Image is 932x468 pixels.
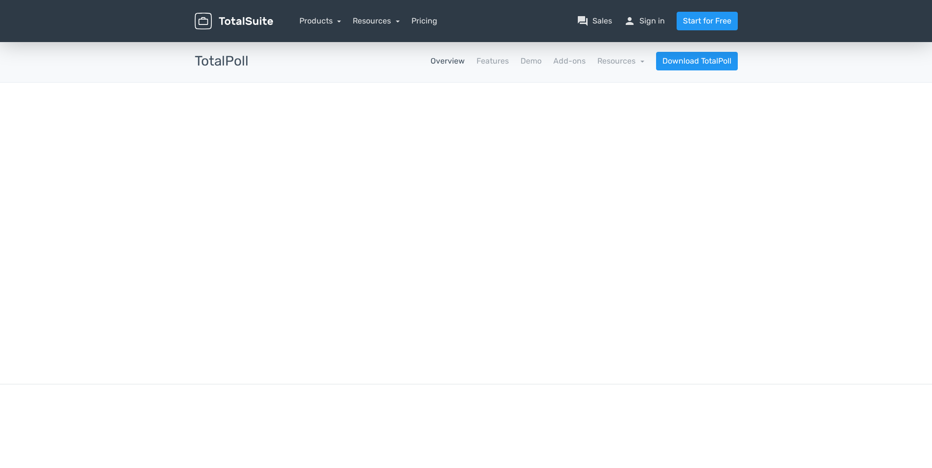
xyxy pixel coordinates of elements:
[521,55,542,67] a: Demo
[477,55,509,67] a: Features
[577,15,589,27] span: question_answer
[553,55,586,67] a: Add-ons
[353,16,400,25] a: Resources
[299,16,341,25] a: Products
[411,15,437,27] a: Pricing
[431,55,465,67] a: Overview
[624,15,665,27] a: personSign in
[195,54,249,69] h3: TotalPoll
[656,52,738,70] a: Download TotalPoll
[624,15,636,27] span: person
[597,56,644,66] a: Resources
[195,13,273,30] img: TotalSuite for WordPress
[677,12,738,30] a: Start for Free
[577,15,612,27] a: question_answerSales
